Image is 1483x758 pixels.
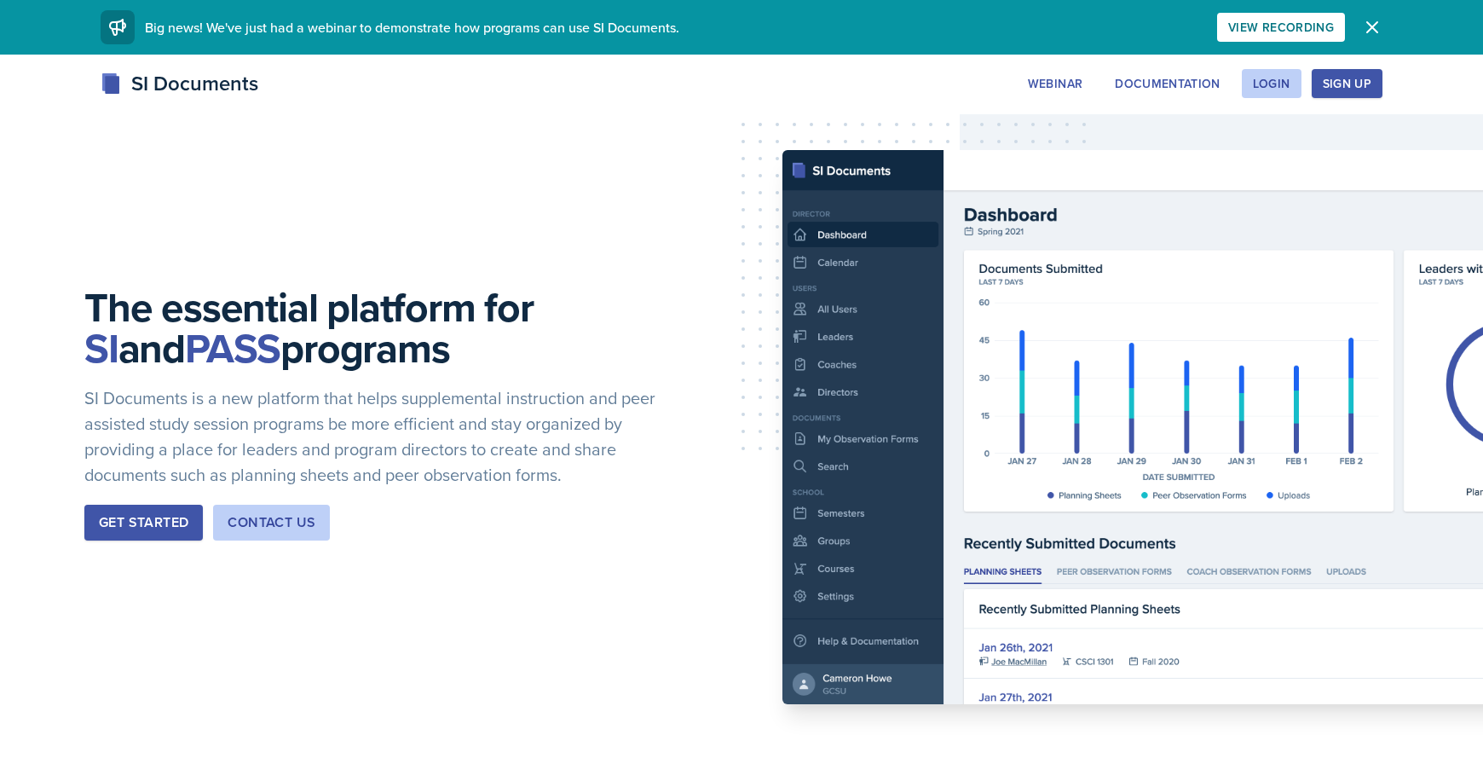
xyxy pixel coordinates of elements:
[101,68,258,99] div: SI Documents
[213,505,330,541] button: Contact Us
[1312,69,1382,98] button: Sign Up
[1115,77,1220,90] div: Documentation
[1217,13,1345,42] button: View Recording
[1323,77,1371,90] div: Sign Up
[228,512,315,533] div: Contact Us
[84,505,203,541] button: Get Started
[1017,69,1093,98] button: Webinar
[1253,77,1290,90] div: Login
[1104,69,1232,98] button: Documentation
[145,18,679,37] span: Big news! We've just had a webinar to demonstrate how programs can use SI Documents.
[1228,20,1334,34] div: View Recording
[1028,77,1082,90] div: Webinar
[99,512,188,533] div: Get Started
[1242,69,1301,98] button: Login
